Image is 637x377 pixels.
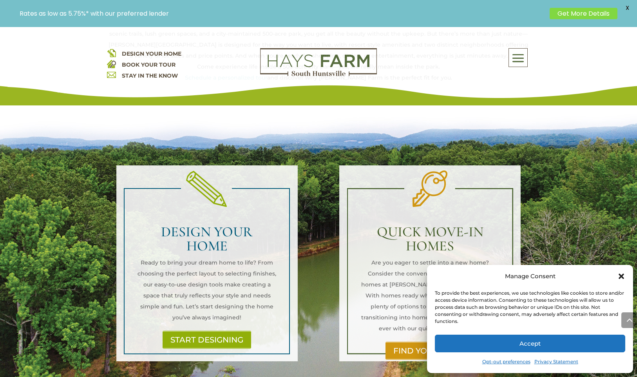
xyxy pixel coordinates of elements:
button: Accept [435,335,625,352]
a: hays farm homes huntsville development [260,71,377,78]
img: design your home [107,48,116,57]
p: Are you eager to settle into a new home? Consider the convenience of quick move-in homes at [PERS... [360,257,500,334]
p: Rates as low as 5.75%* with our preferred lender [20,10,546,17]
div: Manage Consent [505,271,556,282]
a: Get More Details [550,8,617,19]
a: FIND YOUR HOME [385,342,474,360]
a: START DESIGNING [163,331,251,349]
img: book your home tour [107,59,116,68]
a: Privacy Statement [534,356,578,367]
a: BOOK YOUR TOUR [122,61,176,68]
a: STAY IN THE KNOW [122,72,178,79]
h2: QUICK MOVE-IN HOMES [360,225,500,257]
a: DESIGN YOUR HOME [122,50,181,57]
div: To provide the best experiences, we use technologies like cookies to store and/or access device i... [435,290,624,325]
span: X [621,2,633,14]
img: Logo [260,48,377,76]
a: Opt-out preferences [482,356,530,367]
div: Close dialog [617,272,625,280]
p: Ready to bring your dream home to life? From choosing the perfect layout to selecting finishes, o... [137,257,277,323]
h2: DESIGN YOUR HOME [137,225,277,257]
